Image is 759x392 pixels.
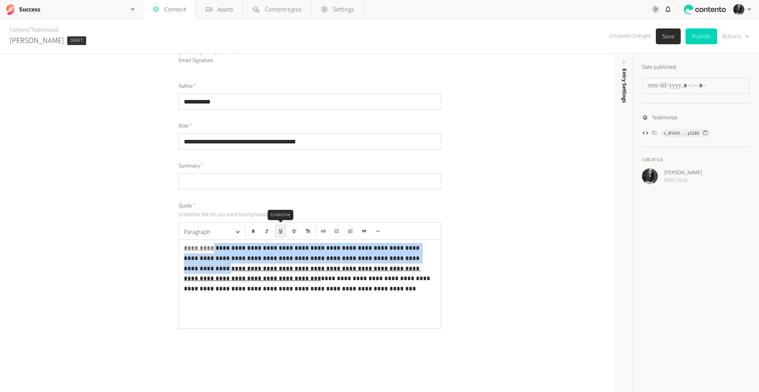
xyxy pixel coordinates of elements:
[5,4,16,15] img: Success
[179,210,359,219] p: Underline the bit you want to emphasise
[642,63,676,72] label: Date published
[19,5,40,14] h2: Success
[181,224,244,240] button: Paragraph
[652,114,677,122] span: Testimonial
[29,26,31,34] span: /
[179,162,203,170] span: Summary
[642,156,750,164] h4: Created
[9,35,64,47] h2: [PERSON_NAME]
[265,5,301,14] span: Content types
[179,43,242,70] div: [PERSON_NAME] New Pic Email Signature
[664,177,702,184] span: [DATE] 10:19
[31,26,59,34] a: Testimonial
[179,82,196,90] span: Author
[664,130,699,137] span: c_01k5t...yS28S
[333,5,354,14] span: Settings
[609,32,651,41] span: Unsaved changes
[722,28,750,44] button: Actions
[620,68,629,103] span: Entry Settings
[179,202,195,210] span: Quote
[664,169,702,177] span: [PERSON_NAME]
[656,28,681,44] button: Save
[67,36,86,45] span: Draft
[652,129,657,137] span: ID:
[268,210,293,220] div: Underline
[661,129,711,137] button: c_01k5t...yS28S
[9,26,29,34] a: Content
[642,168,658,184] img: Hollie Duncan
[685,28,717,44] button: Publish
[179,122,192,130] span: Role
[733,4,744,15] img: Hollie Duncan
